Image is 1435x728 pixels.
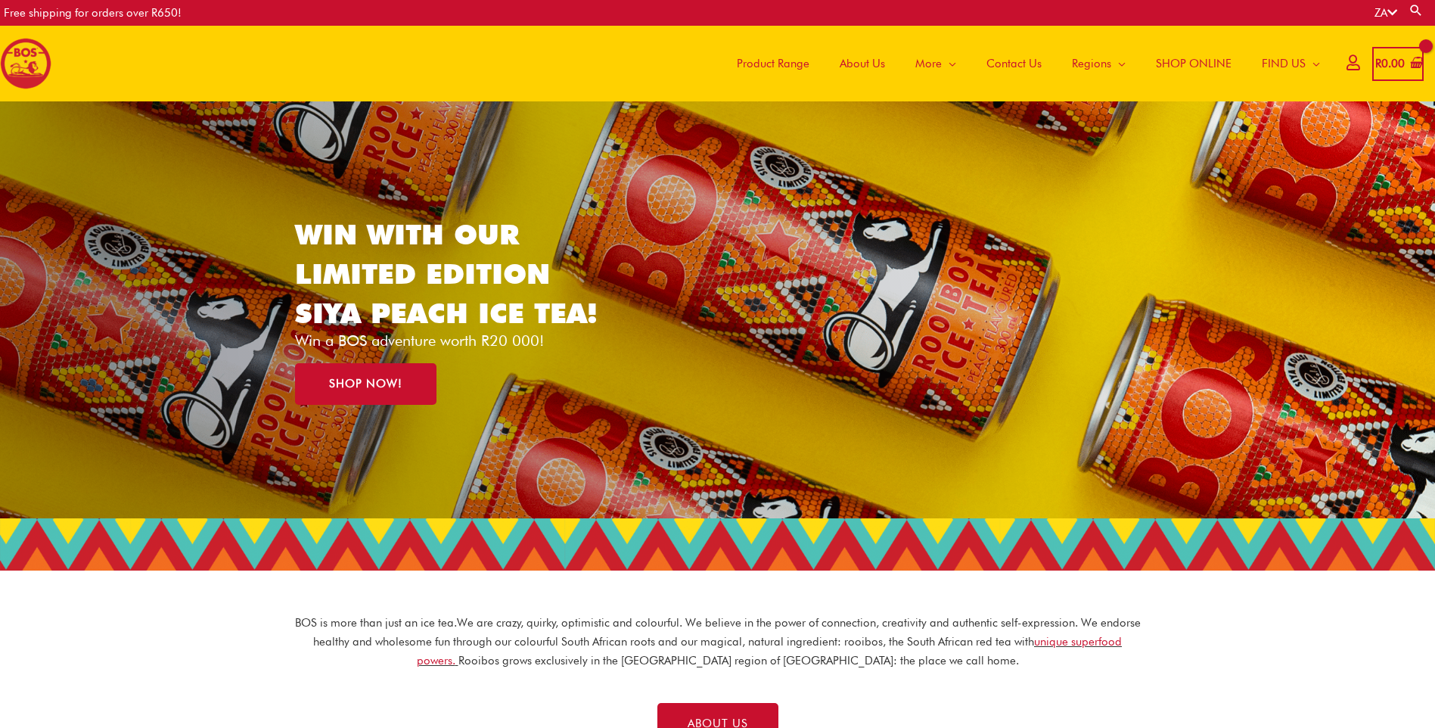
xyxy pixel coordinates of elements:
[915,41,942,86] span: More
[900,26,971,101] a: More
[1072,41,1111,86] span: Regions
[1374,6,1397,20] a: ZA
[986,41,1042,86] span: Contact Us
[295,333,621,348] p: Win a BOS adventure worth R20 000!
[1409,3,1424,17] a: Search button
[1156,41,1232,86] span: SHOP ONLINE
[1141,26,1247,101] a: SHOP ONLINE
[329,378,402,390] span: SHOP NOW!
[710,26,1335,101] nav: Site Navigation
[295,363,436,405] a: SHOP NOW!
[1375,57,1381,70] span: R
[417,635,1123,667] a: unique superfood powers.
[1372,47,1424,81] a: View Shopping Cart, empty
[825,26,900,101] a: About Us
[737,41,809,86] span: Product Range
[722,26,825,101] a: Product Range
[1375,57,1405,70] bdi: 0.00
[971,26,1057,101] a: Contact Us
[295,217,598,330] a: WIN WITH OUR LIMITED EDITION SIYA PEACH ICE TEA!
[1057,26,1141,101] a: Regions
[1262,41,1306,86] span: FIND US
[294,614,1141,670] p: BOS is more than just an ice tea. We are crazy, quirky, optimistic and colourful. We believe in t...
[840,41,885,86] span: About Us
